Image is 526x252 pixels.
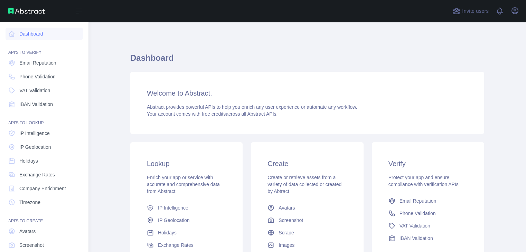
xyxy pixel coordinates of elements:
span: Email Reputation [19,59,56,66]
a: Exchange Rates [6,168,83,181]
a: Screenshot [265,214,349,226]
h3: Create [267,159,347,168]
a: Avatars [6,225,83,238]
div: API'S TO CREATE [6,210,83,224]
span: Screenshot [279,217,303,224]
span: IP Geolocation [158,217,190,224]
a: IP Intelligence [6,127,83,139]
span: Enrich your app or service with accurate and comprehensive data from Abstract [147,175,220,194]
a: Phone Validation [386,207,470,220]
span: free credits [202,111,226,117]
span: Timezone [19,199,40,206]
span: Images [279,242,294,249]
a: IBAN Validation [6,98,83,110]
span: Scrape [279,229,294,236]
span: Protect your app and ensure compliance with verification APIs [388,175,459,187]
button: Invite users [451,6,490,17]
span: VAT Validation [400,222,430,229]
a: Dashboard [6,28,83,40]
span: Avatars [279,204,295,211]
span: Holidays [158,229,177,236]
a: Company Enrichment [6,182,83,195]
a: Holidays [144,226,229,239]
span: Exchange Rates [158,242,194,249]
span: Screenshot [19,242,44,249]
a: Phone Validation [6,70,83,83]
span: Exchange Rates [19,171,55,178]
span: Avatars [19,228,36,235]
span: Phone Validation [19,73,56,80]
a: Exchange Rates [144,239,229,251]
span: IP Intelligence [19,130,50,137]
h1: Dashboard [130,52,484,69]
a: VAT Validation [386,220,470,232]
a: IBAN Validation [386,232,470,244]
span: Abstract provides powerful APIs to help you enrich any user experience or automate any workflow. [147,104,357,110]
h3: Lookup [147,159,226,168]
span: Invite users [462,7,489,15]
span: Company Enrichment [19,185,66,192]
h3: Verify [388,159,468,168]
span: IP Intelligence [158,204,188,211]
a: Timezone [6,196,83,209]
span: Create or retrieve assets from a variety of data collected or created by Abtract [267,175,341,194]
a: Email Reputation [6,57,83,69]
span: Your account comes with across all Abstract APIs. [147,111,278,117]
span: VAT Validation [19,87,50,94]
img: Abstract API [8,8,45,14]
div: API'S TO VERIFY [6,41,83,55]
span: Holidays [19,157,38,164]
span: IP Geolocation [19,144,51,151]
a: Email Reputation [386,195,470,207]
span: IBAN Validation [19,101,53,108]
a: Scrape [265,226,349,239]
span: Phone Validation [400,210,436,217]
a: VAT Validation [6,84,83,97]
span: IBAN Validation [400,235,433,242]
a: Images [265,239,349,251]
a: IP Intelligence [144,202,229,214]
a: Avatars [265,202,349,214]
span: Email Reputation [400,197,436,204]
h3: Welcome to Abstract. [147,88,468,98]
a: Screenshot [6,239,83,251]
div: API'S TO LOOKUP [6,112,83,126]
a: IP Geolocation [6,141,83,153]
a: Holidays [6,155,83,167]
a: IP Geolocation [144,214,229,226]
